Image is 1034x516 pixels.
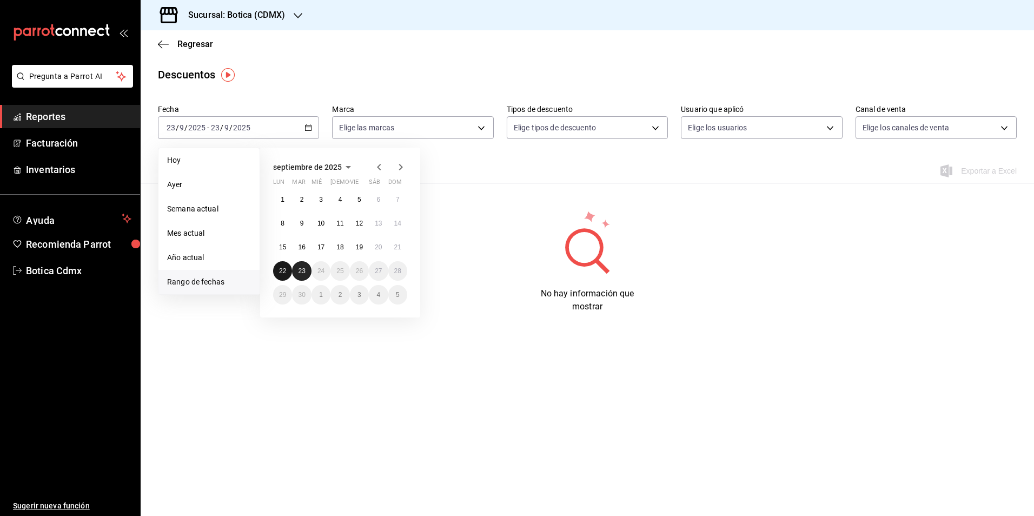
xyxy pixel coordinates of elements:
abbr: 14 de septiembre de 2025 [394,220,401,227]
span: Botica Cdmx [26,263,131,278]
abbr: 10 de septiembre de 2025 [317,220,324,227]
abbr: 2 de octubre de 2025 [339,291,342,299]
button: 22 de septiembre de 2025 [273,261,292,281]
input: ---- [188,123,206,132]
input: -- [224,123,229,132]
abbr: 28 de septiembre de 2025 [394,267,401,275]
button: 4 de octubre de 2025 [369,285,388,305]
span: septiembre de 2025 [273,163,342,171]
label: Marca [332,105,493,113]
button: 3 de septiembre de 2025 [311,190,330,209]
abbr: 30 de septiembre de 2025 [298,291,305,299]
abbr: viernes [350,178,359,190]
abbr: martes [292,178,305,190]
span: Facturación [26,136,131,150]
button: Regresar [158,39,213,49]
button: 15 de septiembre de 2025 [273,237,292,257]
abbr: 5 de octubre de 2025 [396,291,400,299]
button: 4 de septiembre de 2025 [330,190,349,209]
abbr: 24 de septiembre de 2025 [317,267,324,275]
span: Sugerir nueva función [13,500,131,512]
button: 16 de septiembre de 2025 [292,237,311,257]
abbr: 22 de septiembre de 2025 [279,267,286,275]
button: 17 de septiembre de 2025 [311,237,330,257]
abbr: 20 de septiembre de 2025 [375,243,382,251]
abbr: 23 de septiembre de 2025 [298,267,305,275]
span: Mes actual [167,228,251,239]
abbr: 19 de septiembre de 2025 [356,243,363,251]
abbr: 25 de septiembre de 2025 [336,267,343,275]
abbr: 13 de septiembre de 2025 [375,220,382,227]
button: 5 de septiembre de 2025 [350,190,369,209]
button: 26 de septiembre de 2025 [350,261,369,281]
abbr: 4 de septiembre de 2025 [339,196,342,203]
button: open_drawer_menu [119,28,128,37]
span: Semana actual [167,203,251,215]
label: Usuario que aplicó [681,105,842,113]
button: 12 de septiembre de 2025 [350,214,369,233]
span: Ayuda [26,212,117,225]
abbr: 27 de septiembre de 2025 [375,267,382,275]
button: 23 de septiembre de 2025 [292,261,311,281]
button: 29 de septiembre de 2025 [273,285,292,305]
button: 9 de septiembre de 2025 [292,214,311,233]
button: 3 de octubre de 2025 [350,285,369,305]
abbr: 7 de septiembre de 2025 [396,196,400,203]
label: Fecha [158,105,319,113]
button: 14 de septiembre de 2025 [388,214,407,233]
a: Pregunta a Parrot AI [8,78,133,90]
abbr: 18 de septiembre de 2025 [336,243,343,251]
abbr: 3 de septiembre de 2025 [319,196,323,203]
span: Inventarios [26,162,131,177]
button: 21 de septiembre de 2025 [388,237,407,257]
button: 10 de septiembre de 2025 [311,214,330,233]
button: 1 de octubre de 2025 [311,285,330,305]
span: Año actual [167,252,251,263]
span: Pregunta a Parrot AI [29,71,116,82]
span: Rango de fechas [167,276,251,288]
abbr: 6 de septiembre de 2025 [376,196,380,203]
span: Hoy [167,155,251,166]
abbr: 1 de septiembre de 2025 [281,196,284,203]
abbr: 9 de septiembre de 2025 [300,220,304,227]
img: Tooltip marker [221,68,235,82]
input: ---- [233,123,251,132]
span: / [220,123,223,132]
span: Elige las marcas [339,122,394,133]
button: 20 de septiembre de 2025 [369,237,388,257]
h3: Sucursal: Botica (CDMX) [180,9,285,22]
abbr: 26 de septiembre de 2025 [356,267,363,275]
span: / [176,123,179,132]
button: 18 de septiembre de 2025 [330,237,349,257]
abbr: sábado [369,178,380,190]
input: -- [210,123,220,132]
button: 13 de septiembre de 2025 [369,214,388,233]
abbr: 17 de septiembre de 2025 [317,243,324,251]
abbr: 15 de septiembre de 2025 [279,243,286,251]
button: 5 de octubre de 2025 [388,285,407,305]
button: 2 de septiembre de 2025 [292,190,311,209]
button: 8 de septiembre de 2025 [273,214,292,233]
button: 1 de septiembre de 2025 [273,190,292,209]
abbr: jueves [330,178,394,190]
button: Pregunta a Parrot AI [12,65,133,88]
button: 7 de septiembre de 2025 [388,190,407,209]
button: 28 de septiembre de 2025 [388,261,407,281]
abbr: 4 de octubre de 2025 [376,291,380,299]
div: Descuentos [158,67,215,83]
abbr: 2 de septiembre de 2025 [300,196,304,203]
span: / [184,123,188,132]
label: Tipos de descuento [507,105,668,113]
button: 25 de septiembre de 2025 [330,261,349,281]
button: 24 de septiembre de 2025 [311,261,330,281]
span: - [207,123,209,132]
input: -- [179,123,184,132]
input: -- [166,123,176,132]
button: 2 de octubre de 2025 [330,285,349,305]
abbr: lunes [273,178,284,190]
abbr: 29 de septiembre de 2025 [279,291,286,299]
button: 19 de septiembre de 2025 [350,237,369,257]
span: Regresar [177,39,213,49]
abbr: 12 de septiembre de 2025 [356,220,363,227]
